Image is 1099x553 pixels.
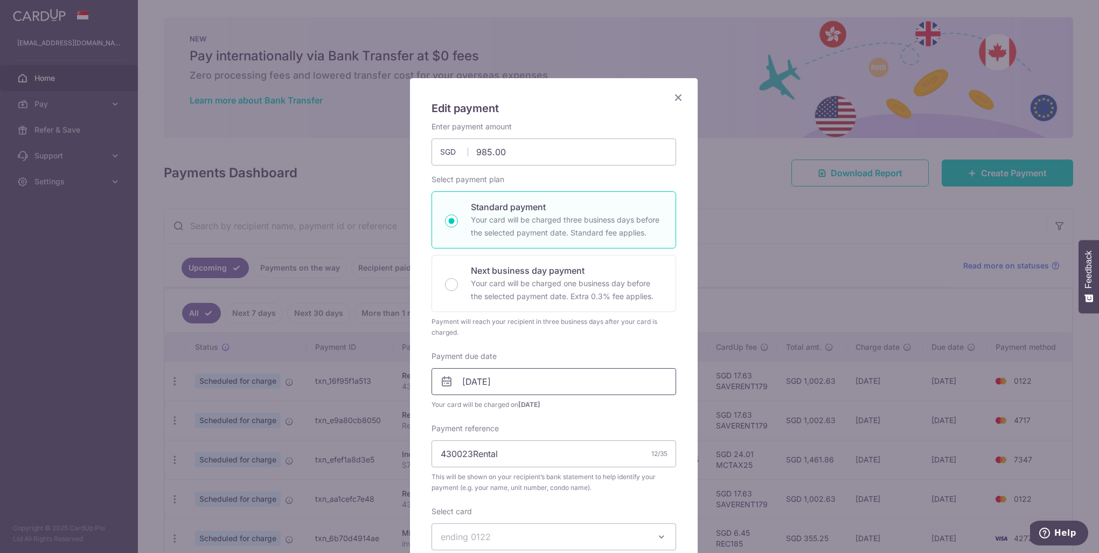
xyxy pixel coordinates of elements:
[432,351,497,362] label: Payment due date
[1030,521,1088,548] iframe: Opens a widget where you can find more information
[432,523,676,550] button: ending 0122
[432,121,512,132] label: Enter payment amount
[471,277,663,303] p: Your card will be charged one business day before the selected payment date. Extra 0.3% fee applies.
[432,506,472,517] label: Select card
[440,147,468,157] span: SGD
[432,399,676,410] span: Your card will be charged on
[1084,251,1094,288] span: Feedback
[672,91,685,104] button: Close
[471,264,663,277] p: Next business day payment
[432,316,676,338] div: Payment will reach your recipient in three business days after your card is charged.
[471,201,663,213] p: Standard payment
[471,213,663,239] p: Your card will be charged three business days before the selected payment date. Standard fee appl...
[441,531,491,542] span: ending 0122
[432,472,676,493] span: This will be shown on your recipient’s bank statement to help identify your payment (e.g. your na...
[432,368,676,395] input: DD / MM / YYYY
[432,139,676,165] input: 0.00
[432,100,676,117] h5: Edit payment
[432,423,499,434] label: Payment reference
[651,448,667,459] div: 12/35
[432,174,504,185] label: Select payment plan
[518,400,540,409] span: [DATE]
[1079,240,1099,313] button: Feedback - Show survey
